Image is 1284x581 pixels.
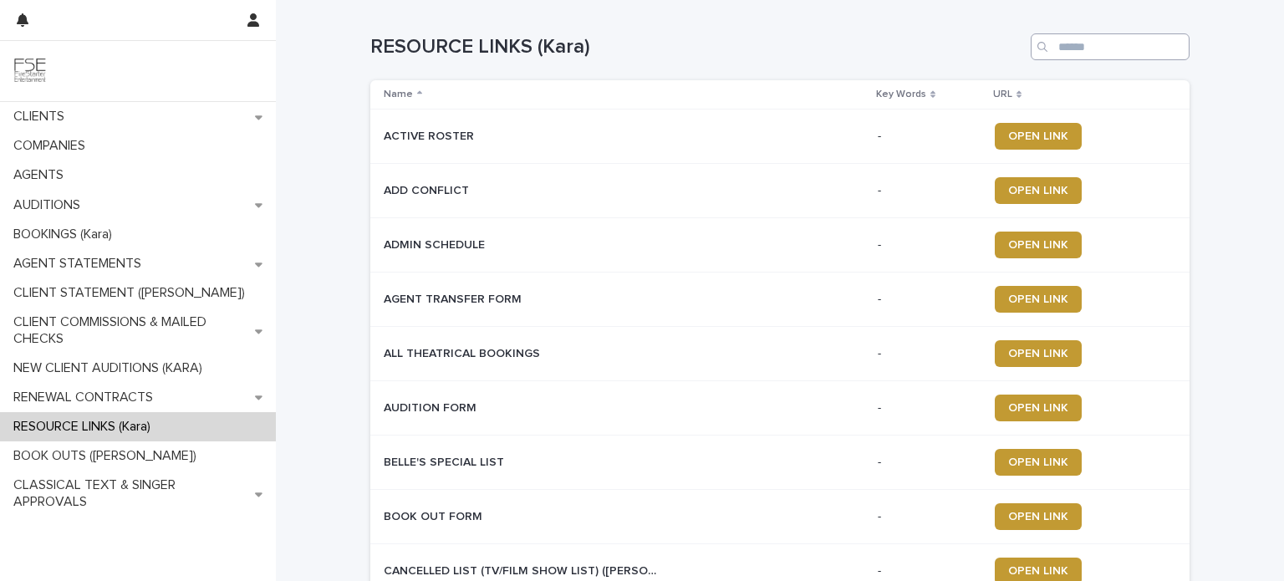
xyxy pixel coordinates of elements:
[7,227,125,242] p: BOOKINGS (Kara)
[384,85,413,104] p: Name
[370,327,1190,381] tr: ALL THEATRICAL BOOKINGSALL THEATRICAL BOOKINGS -OPEN LINK
[876,85,926,104] p: Key Words
[878,510,981,524] p: -
[370,381,1190,436] tr: AUDITION FORMAUDITION FORM -OPEN LINK
[1008,511,1068,522] span: OPEN LINK
[7,138,99,154] p: COMPANIES
[878,564,981,578] p: -
[995,395,1082,421] a: OPEN LINK
[995,232,1082,258] a: OPEN LINK
[7,419,164,435] p: RESOURCE LINKS (Kara)
[370,218,1190,273] tr: ADMIN SCHEDULEADMIN SCHEDULE -OPEN LINK
[384,181,472,198] p: ADD CONFLICT
[878,456,981,470] p: -
[370,35,1024,59] h1: RESOURCE LINKS (Kara)
[370,164,1190,218] tr: ADD CONFLICTADD CONFLICT -OPEN LINK
[995,123,1082,150] a: OPEN LINK
[370,110,1190,164] tr: ACTIVE ROSTERACTIVE ROSTER -OPEN LINK
[7,314,255,346] p: CLIENT COMMISSIONS & MAILED CHECKS
[7,256,155,272] p: AGENT STATEMENTS
[7,390,166,405] p: RENEWAL CONTRACTS
[384,289,525,307] p: AGENT TRANSFER FORM
[1031,33,1190,60] input: Search
[995,177,1082,204] a: OPEN LINK
[384,561,665,578] p: CANCELLED LIST (TV/FILM SHOW LIST) ([PERSON_NAME])
[370,273,1190,327] tr: AGENT TRANSFER FORMAGENT TRANSFER FORM -OPEN LINK
[1008,402,1068,414] span: OPEN LINK
[7,167,77,183] p: AGENTS
[995,286,1082,313] a: OPEN LINK
[384,235,488,252] p: ADMIN SCHEDULE
[995,340,1082,367] a: OPEN LINK
[1008,239,1068,251] span: OPEN LINK
[1008,348,1068,359] span: OPEN LINK
[384,126,477,144] p: ACTIVE ROSTER
[878,401,981,415] p: -
[370,436,1190,490] tr: BELLE'S SPECIAL LISTBELLE'S SPECIAL LIST -OPEN LINK
[878,293,981,307] p: -
[995,503,1082,530] a: OPEN LINK
[370,490,1190,544] tr: BOOK OUT FORMBOOK OUT FORM -OPEN LINK
[1008,130,1068,142] span: OPEN LINK
[878,238,981,252] p: -
[7,448,210,464] p: BOOK OUTS ([PERSON_NAME])
[993,85,1012,104] p: URL
[7,360,216,376] p: NEW CLIENT AUDITIONS (KARA)
[878,130,981,144] p: -
[384,398,480,415] p: AUDITION FORM
[1008,185,1068,196] span: OPEN LINK
[878,347,981,361] p: -
[1008,293,1068,305] span: OPEN LINK
[384,452,507,470] p: BELLE'S SPECIAL LIST
[13,54,47,88] img: 9JgRvJ3ETPGCJDhvPVA5
[384,344,543,361] p: ALL THEATRICAL BOOKINGS
[1008,565,1068,577] span: OPEN LINK
[995,449,1082,476] a: OPEN LINK
[7,285,258,301] p: CLIENT STATEMENT ([PERSON_NAME])
[7,109,78,125] p: CLIENTS
[1008,456,1068,468] span: OPEN LINK
[7,477,255,509] p: CLASSICAL TEXT & SINGER APPROVALS
[7,197,94,213] p: AUDITIONS
[878,184,981,198] p: -
[384,507,486,524] p: BOOK OUT FORM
